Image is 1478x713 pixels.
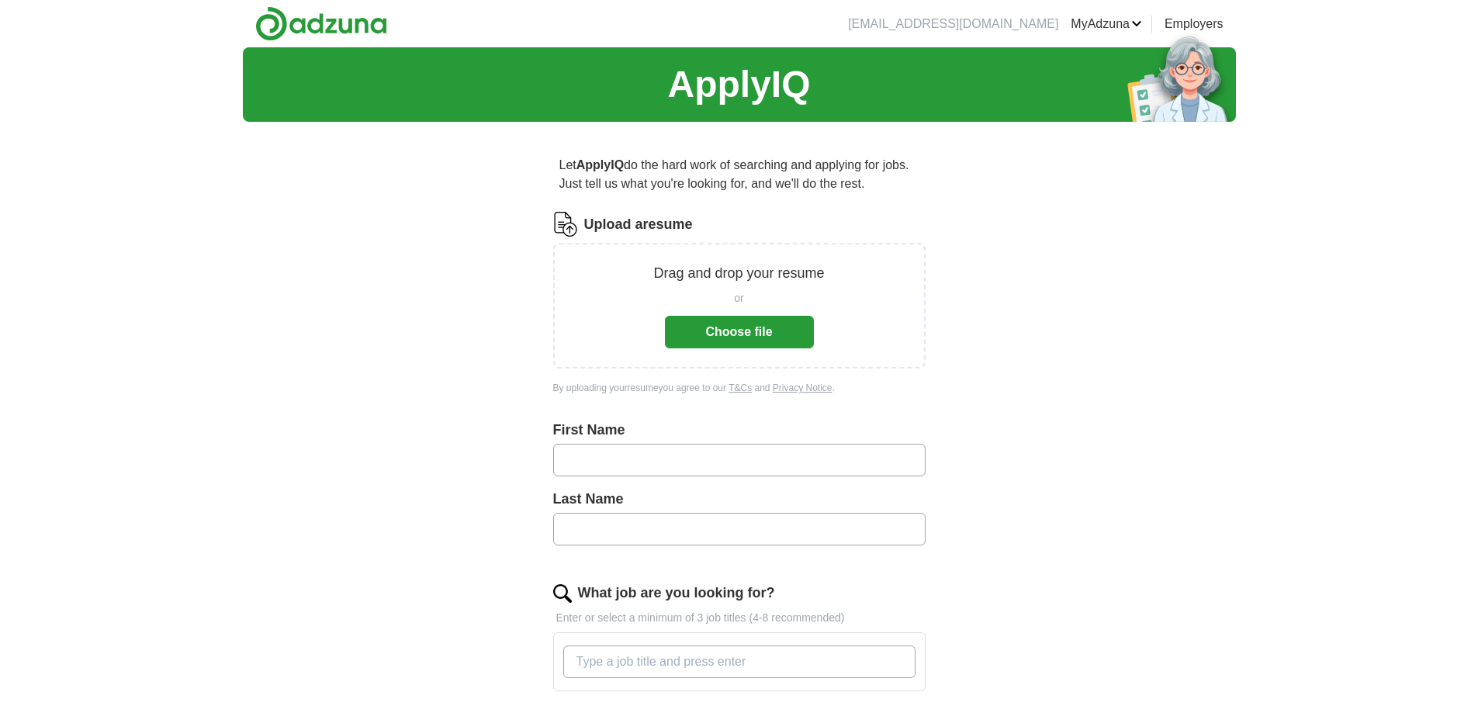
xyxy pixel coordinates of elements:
[653,263,824,284] p: Drag and drop your resume
[578,583,775,604] label: What job are you looking for?
[553,584,572,603] img: search.png
[734,290,743,306] span: or
[553,610,926,626] p: Enter or select a minimum of 3 job titles (4-8 recommended)
[848,15,1058,33] li: [EMAIL_ADDRESS][DOMAIN_NAME]
[553,150,926,199] p: Let do the hard work of searching and applying for jobs. Just tell us what you're looking for, an...
[1071,15,1142,33] a: MyAdzuna
[553,420,926,441] label: First Name
[665,316,814,348] button: Choose file
[553,489,926,510] label: Last Name
[1165,15,1224,33] a: Employers
[667,57,810,112] h1: ApplyIQ
[563,646,916,678] input: Type a job title and press enter
[584,214,693,235] label: Upload a resume
[773,382,832,393] a: Privacy Notice
[553,381,926,395] div: By uploading your resume you agree to our and .
[576,158,624,171] strong: ApplyIQ
[553,212,578,237] img: CV Icon
[255,6,387,41] img: Adzuna logo
[729,382,752,393] a: T&Cs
